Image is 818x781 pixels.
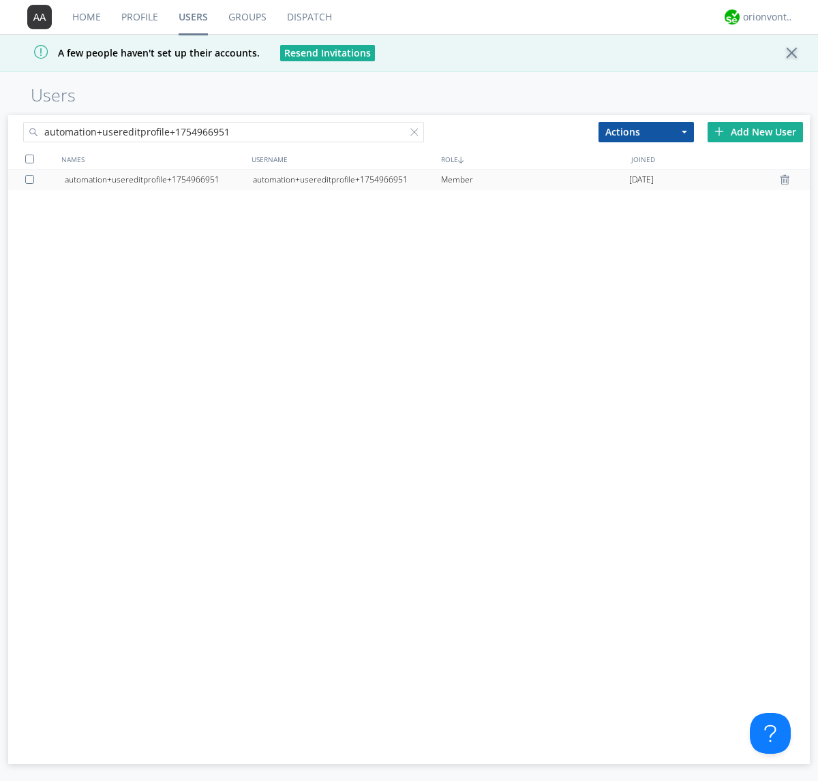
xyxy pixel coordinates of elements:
div: Add New User [708,122,803,142]
img: plus.svg [714,127,724,136]
span: A few people haven't set up their accounts. [10,46,260,59]
a: automation+usereditprofile+1754966951automation+usereditprofile+1754966951Member[DATE] [8,170,810,190]
div: orionvontas+atlas+automation+org2 [743,10,794,24]
div: NAMES [58,149,248,169]
img: 29d36aed6fa347d5a1537e7736e6aa13 [725,10,740,25]
div: automation+usereditprofile+1754966951 [65,170,253,190]
img: 373638.png [27,5,52,29]
div: USERNAME [248,149,438,169]
div: JOINED [628,149,818,169]
iframe: Toggle Customer Support [750,713,791,754]
input: Search users [23,122,424,142]
button: Resend Invitations [280,45,375,61]
span: [DATE] [629,170,654,190]
div: ROLE [438,149,628,169]
div: automation+usereditprofile+1754966951 [253,170,441,190]
div: Member [441,170,629,190]
button: Actions [599,122,694,142]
